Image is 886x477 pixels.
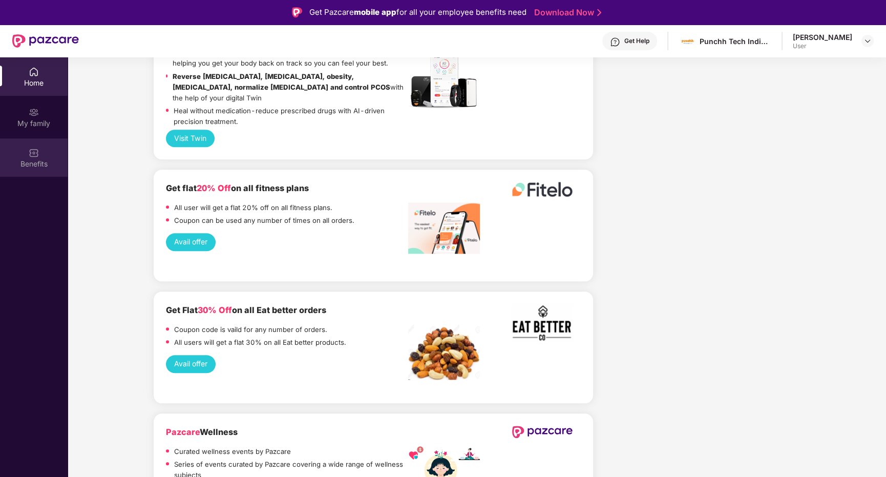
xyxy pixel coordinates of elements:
[29,148,39,158] img: svg+xml;base64,PHN2ZyBpZD0iQmVuZWZpdHMiIHhtbG5zPSJodHRwOi8vd3d3LnczLm9yZy8yMDAwL3N2ZyIgd2lkdGg9Ij...
[173,71,408,103] p: with the help of your digital Twin
[408,48,480,110] img: Header.jpg
[166,355,216,372] button: Avail offer
[174,324,327,335] p: Coupon code is vaild for any number of orders.
[292,7,302,17] img: Logo
[408,324,480,380] img: Screenshot%202022-11-18%20at%2012.32.13%20PM.png
[174,202,332,213] p: All user will get a flat 20% off on all fitness plans.
[512,304,573,342] img: Screenshot%202022-11-17%20at%202.10.19%20PM.png
[166,233,216,251] button: Avail offer
[309,6,526,18] div: Get Pazcare for all your employee benefits need
[173,72,390,91] strong: Reverse [MEDICAL_DATA], [MEDICAL_DATA], obesity, [MEDICAL_DATA], normalize [MEDICAL_DATA] and con...
[534,7,598,18] a: Download Now
[793,32,852,42] div: [PERSON_NAME]
[174,337,346,348] p: All users will get a flat 30% on all Eat better products.
[166,305,326,315] b: Get Flat on all Eat better orders
[29,67,39,77] img: svg+xml;base64,PHN2ZyBpZD0iSG9tZSIgeG1sbnM9Imh0dHA6Ly93d3cudzMub3JnLzIwMDAvc3ZnIiB3aWR0aD0iMjAiIG...
[597,7,601,18] img: Stroke
[166,130,215,147] button: Visit Twin
[700,36,771,46] div: Punchh Tech India Pvt Ltd (A PAR Technology Company)
[408,202,480,254] img: image%20fitelo.jpeg
[166,427,238,437] b: Wellness
[12,34,79,48] img: New Pazcare Logo
[166,427,200,437] span: Pazcare
[512,426,573,438] img: newPazcareLogo.svg
[354,7,396,17] strong: mobile app
[166,183,309,193] b: Get flat on all fitness plans
[29,107,39,117] img: svg+xml;base64,PHN2ZyB3aWR0aD0iMjAiIGhlaWdodD0iMjAiIHZpZXdCb3g9IjAgMCAyMCAyMCIgZmlsbD0ibm9uZSIgeG...
[197,183,231,193] span: 20% Off
[174,215,354,226] p: Coupon can be used any number of times on all orders.
[174,446,291,457] p: Curated wellness events by Pazcare
[512,182,573,197] img: fitelo%20logo.png
[173,48,408,69] p: Twin care team crafts a simple, personalized plan that fits into your life, helping you get your ...
[624,37,649,45] div: Get Help
[610,37,620,47] img: svg+xml;base64,PHN2ZyBpZD0iSGVscC0zMngzMiIgeG1sbnM9Imh0dHA6Ly93d3cudzMub3JnLzIwMDAvc3ZnIiB3aWR0aD...
[680,34,695,49] img: images.jpg
[198,305,232,315] span: 30% Off
[793,42,852,50] div: User
[174,106,408,127] p: Heal without medication-reduce prescribed drugs with AI-driven precision treatment.
[863,37,872,45] img: svg+xml;base64,PHN2ZyBpZD0iRHJvcGRvd24tMzJ4MzIiIHhtbG5zPSJodHRwOi8vd3d3LnczLm9yZy8yMDAwL3N2ZyIgd2...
